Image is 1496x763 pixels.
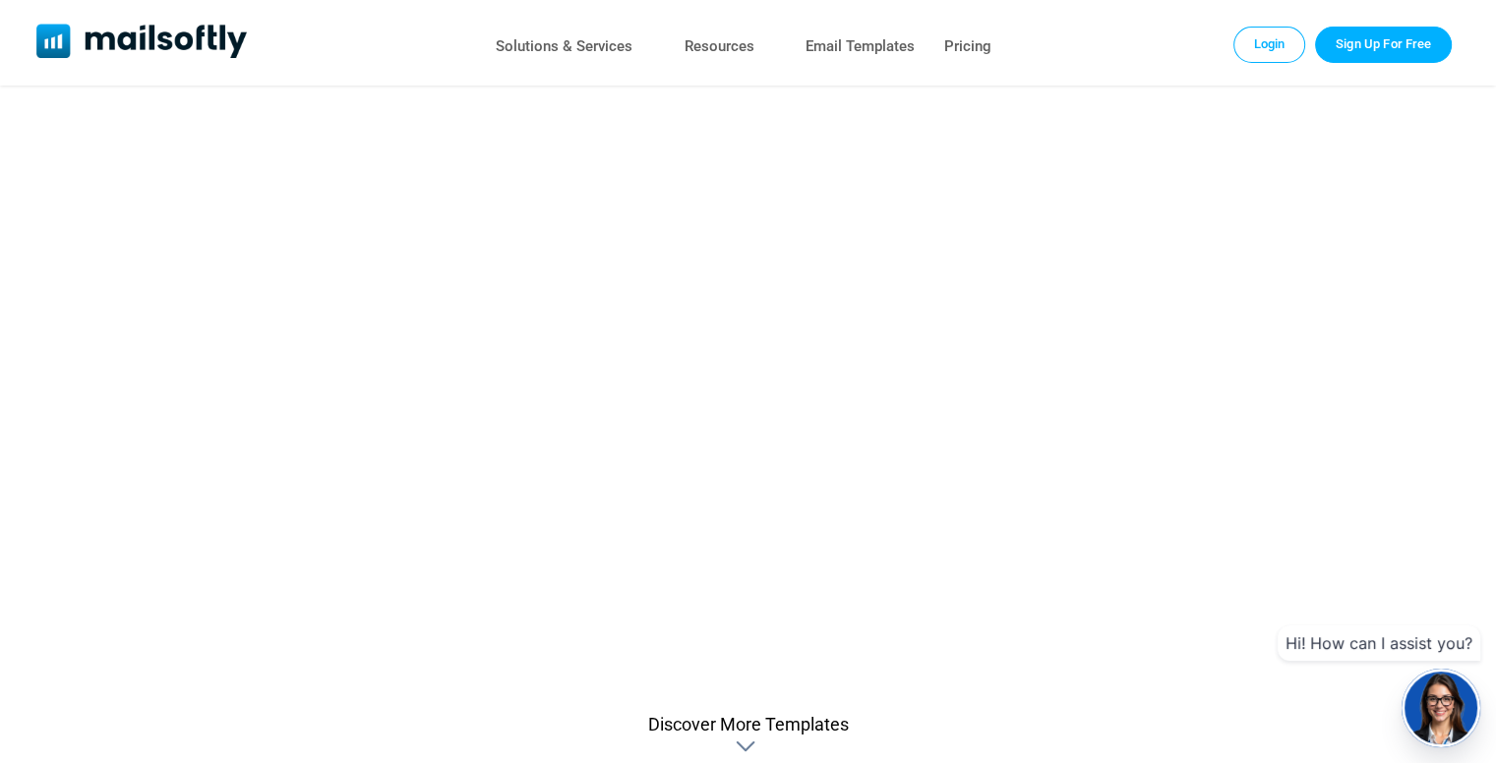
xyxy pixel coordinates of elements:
[1278,625,1480,661] div: Hi! How can I assist you?
[647,714,848,734] div: Discover More Templates
[496,32,632,61] a: Solutions & Services
[1233,27,1306,62] a: Login
[944,32,991,61] a: Pricing
[806,32,915,61] a: Email Templates
[36,24,248,62] a: Mailsoftly
[75,78,1421,682] a: Sign up for Mailsoftly
[685,32,754,61] a: Resources
[736,736,759,756] div: Discover More Templates
[1315,27,1452,62] a: Trial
